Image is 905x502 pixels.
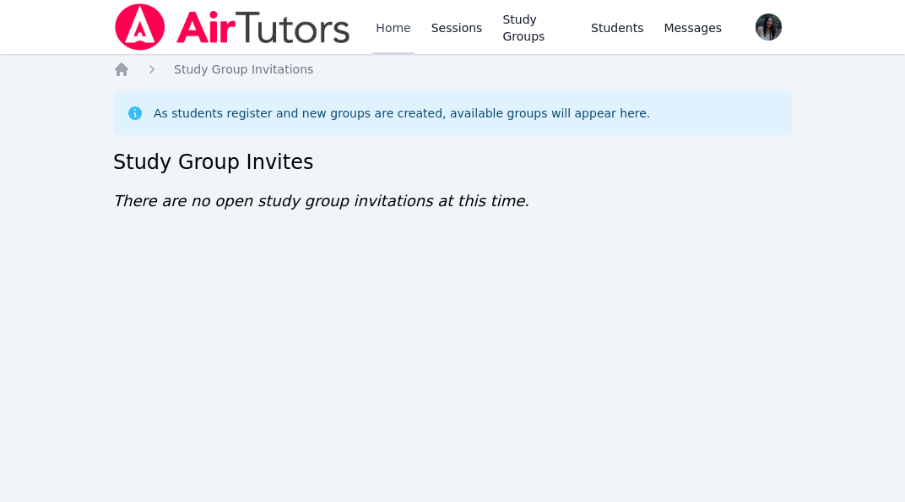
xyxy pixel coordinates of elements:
[664,19,722,36] span: Messages
[113,192,529,210] span: There are no open study group invitations at this time.
[174,61,313,78] a: Study Group Invitations
[113,61,792,78] nav: Breadcrumb
[154,105,650,122] div: As students register and new groups are created, available groups will appear here.
[113,149,792,176] h2: Study Group Invites
[174,63,313,76] span: Study Group Invitations
[113,3,352,51] img: Air Tutors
